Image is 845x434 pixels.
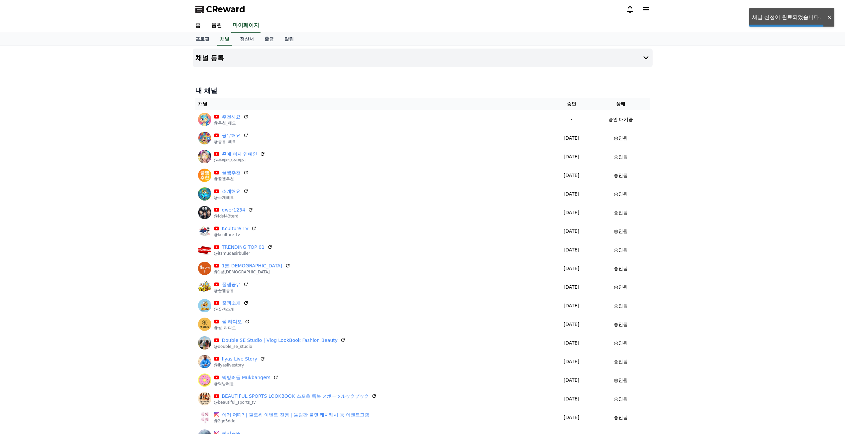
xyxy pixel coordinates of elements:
[214,158,265,163] p: @존예여자연예인
[206,19,227,33] a: 음원
[554,358,589,365] p: [DATE]
[222,356,258,362] a: Ilyas Live Story
[222,132,241,139] a: 공유해요
[190,19,206,33] a: 홈
[554,228,589,235] p: [DATE]
[214,288,249,293] p: @꿀잼공유
[608,116,633,123] p: 승인 대기중
[214,195,249,200] p: @소개해요
[554,172,589,179] p: [DATE]
[222,281,241,288] a: 꿀잼공유
[214,120,249,126] p: @추천_해요
[222,262,282,269] a: 1분[DEMOGRAPHIC_DATA]
[554,340,589,347] p: [DATE]
[614,209,628,216] p: 승인됨
[214,139,249,144] p: @공유_해요
[554,116,589,123] p: -
[222,244,265,251] a: TRENDING TOP 01
[222,113,241,120] a: 추천해요
[198,318,211,331] img: 썰 라디오
[614,358,628,365] p: 승인됨
[554,302,589,309] p: [DATE]
[222,151,258,158] a: 존예 여자 연예인
[614,265,628,272] p: 승인됨
[554,414,589,421] p: [DATE]
[614,321,628,328] p: 승인됨
[195,86,650,95] h4: 내 채널
[198,206,211,219] img: qwer1234
[614,395,628,402] p: 승인됨
[554,377,589,384] p: [DATE]
[554,191,589,198] p: [DATE]
[198,355,211,368] img: Ilyas Live Story
[222,411,370,418] a: 이거 어때? | 팔로워 이벤트 진행 | 돌림판 룰렛 캐치캐시 등 이벤트그램
[198,262,211,275] img: 1분교회
[214,214,253,219] p: @fdsf43terd
[214,232,257,237] p: @kculture_tv
[614,135,628,142] p: 승인됨
[614,172,628,179] p: 승인됨
[614,414,628,421] p: 승인됨
[222,374,270,381] a: 먹방러들 Mukbangers
[222,169,241,176] a: 꿀잼추천
[554,265,589,272] p: [DATE]
[214,418,370,424] p: @2go5dde
[198,280,211,294] img: 꿀잼공유
[554,135,589,142] p: [DATE]
[198,131,211,145] img: 공유해요
[614,153,628,160] p: 승인됨
[592,98,650,110] th: 상태
[554,153,589,160] p: [DATE]
[259,33,279,46] a: 출금
[214,307,249,312] p: @꿀잼소개
[198,150,211,163] img: 존예 여자 연예인
[614,377,628,384] p: 승인됨
[198,224,211,238] img: Kculture TV
[214,381,278,386] p: @먹방러들
[614,228,628,235] p: 승인됨
[198,299,211,312] img: 꿀잼소개
[195,4,245,15] a: CReward
[222,337,338,344] a: Double SE Studio | Vlog LookBook Fashion Beauty
[222,188,241,195] a: 소개해요
[554,321,589,328] p: [DATE]
[222,393,369,400] a: BEAUTIFUL SPORTS LOOKBOOK 스포츠 룩북 スポーツルックブック
[279,33,299,46] a: 알림
[235,33,259,46] a: 정산서
[222,207,245,214] a: qwer1234
[198,113,211,126] img: 추천해요
[214,269,290,275] p: @1분[DEMOGRAPHIC_DATA]
[222,300,241,307] a: 꿀잼소개
[198,392,211,405] img: BEAUTIFUL SPORTS LOOKBOOK 스포츠 룩북 スポーツルックブック
[198,187,211,201] img: 소개해요
[193,49,653,67] button: 채널 등록
[195,54,224,62] h4: 채널 등록
[551,98,592,110] th: 승인
[222,225,249,232] a: Kculture TV
[190,33,215,46] a: 프로필
[214,325,250,331] p: @썰_라디오
[231,19,261,33] a: 마이페이지
[614,191,628,198] p: 승인됨
[214,362,265,368] p: @ilyaslivestory
[614,284,628,291] p: 승인됨
[198,243,211,256] img: TRENDING TOP 01
[195,98,551,110] th: 채널
[614,302,628,309] p: 승인됨
[554,209,589,216] p: [DATE]
[614,340,628,347] p: 승인됨
[198,169,211,182] img: 꿀잼추천
[214,251,273,256] p: @itsmudasirbuller
[614,246,628,253] p: 승인됨
[214,400,377,405] p: @beautiful_sports_tv
[214,176,249,182] p: @꿀잼추천
[217,33,232,46] a: 채널
[198,373,211,387] img: 먹방러들 Mukbangers
[554,246,589,253] p: [DATE]
[554,395,589,402] p: [DATE]
[554,284,589,291] p: [DATE]
[206,4,245,15] span: CReward
[214,344,346,349] p: @double_se_studio
[198,336,211,350] img: Double SE Studio | Vlog LookBook Fashion Beauty
[222,318,242,325] a: 썰 라디오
